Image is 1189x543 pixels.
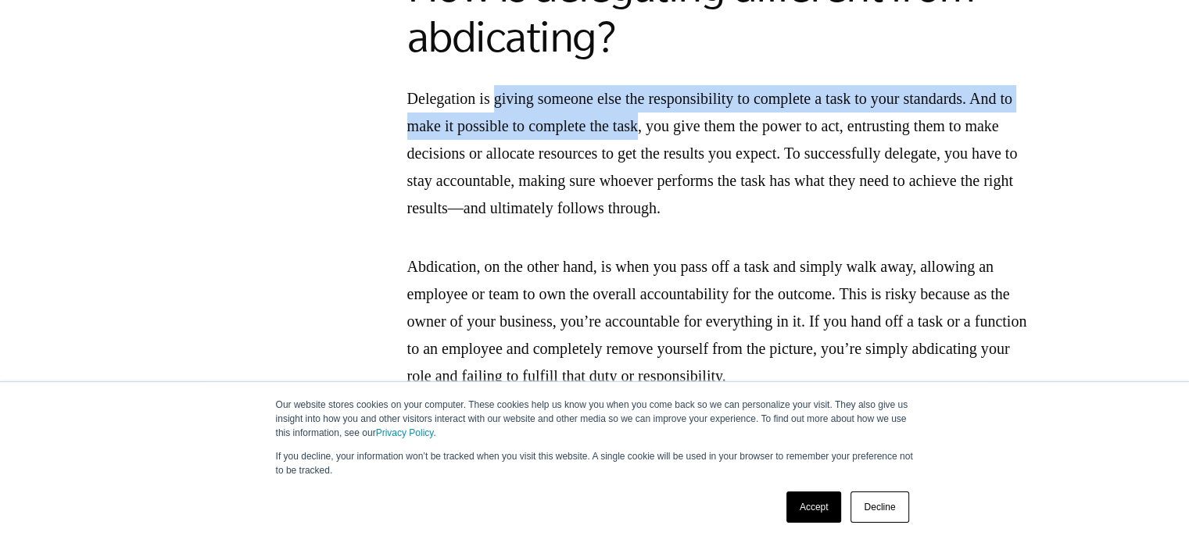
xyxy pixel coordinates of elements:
a: Privacy Policy [376,427,434,438]
p: Abdication, on the other hand, is when you pass off a task and simply walk away, allowing an empl... [407,253,1033,390]
p: If you decline, your information won’t be tracked when you visit this website. A single cookie wi... [276,449,914,477]
a: Accept [786,491,842,523]
a: Decline [851,491,908,523]
p: Our website stores cookies on your computer. These cookies help us know you when you come back so... [276,398,914,440]
p: Delegation is giving someone else the responsibility to complete a task to your standards. And to... [407,85,1033,222]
